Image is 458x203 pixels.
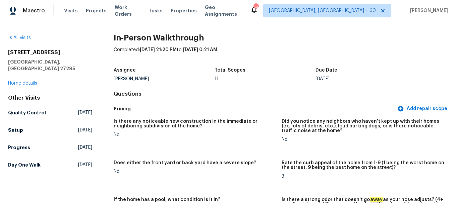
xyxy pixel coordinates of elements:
div: [DATE] [316,77,416,81]
h5: [GEOGRAPHIC_DATA], [GEOGRAPHIC_DATA] 27295 [8,59,92,72]
h5: Day One Walk [8,162,41,168]
span: Tasks [149,8,163,13]
h5: Total Scopes [215,68,245,73]
h5: If the home has a pool, what condition is it in? [114,197,220,202]
h5: Quality Control [8,109,46,116]
div: Other Visits [8,95,92,101]
div: No [282,137,445,142]
a: Setup[DATE] [8,124,92,136]
div: [PERSON_NAME] [114,77,215,81]
span: [DATE] [78,109,92,116]
a: Quality Control[DATE] [8,107,92,119]
div: Completed: to [114,46,450,64]
span: [DATE] 21:20 PM [140,47,177,52]
a: Day One Walk[DATE] [8,159,92,171]
a: Home details [8,81,37,86]
div: No [114,169,277,174]
span: Add repair scope [399,105,447,113]
h2: In-Person Walkthrough [114,34,450,41]
button: Add repair scope [396,103,450,115]
a: All visits [8,35,31,40]
span: [PERSON_NAME] [407,7,448,14]
div: 11 [215,77,316,81]
h5: Progress [8,144,30,151]
a: Progress[DATE] [8,141,92,154]
div: No [114,132,277,137]
span: [GEOGRAPHIC_DATA], [GEOGRAPHIC_DATA] + 60 [269,7,376,14]
h2: [STREET_ADDRESS] [8,49,92,56]
h5: Is there any noticeable new construction in the immediate or neighboring subdivision of the home? [114,119,277,128]
span: [DATE] [78,144,92,151]
span: Geo Assignments [205,4,242,17]
span: [DATE] [78,162,92,168]
span: Work Orders [115,4,140,17]
h5: Assignee [114,68,136,73]
span: Properties [171,7,197,14]
h5: Rate the curb appeal of the home from 1-9 (1 being the worst home on the street, 9 being the best... [282,161,445,170]
div: 3 [282,174,445,179]
div: 543 [253,4,258,11]
span: [DATE] 0:21 AM [183,47,217,52]
span: [DATE] [78,127,92,133]
h5: Pricing [114,105,396,112]
span: Maestro [23,7,45,14]
h5: Due Date [316,68,337,73]
span: Visits [64,7,78,14]
span: Projects [86,7,107,14]
h5: Does either the front yard or back yard have a severe slope? [114,161,256,165]
h5: Did you notice any neighbors who haven't kept up with their homes (ex. lots of debris, etc.), lou... [282,119,445,133]
em: away [370,197,383,202]
h5: Setup [8,127,23,133]
h4: Questions [114,91,450,97]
